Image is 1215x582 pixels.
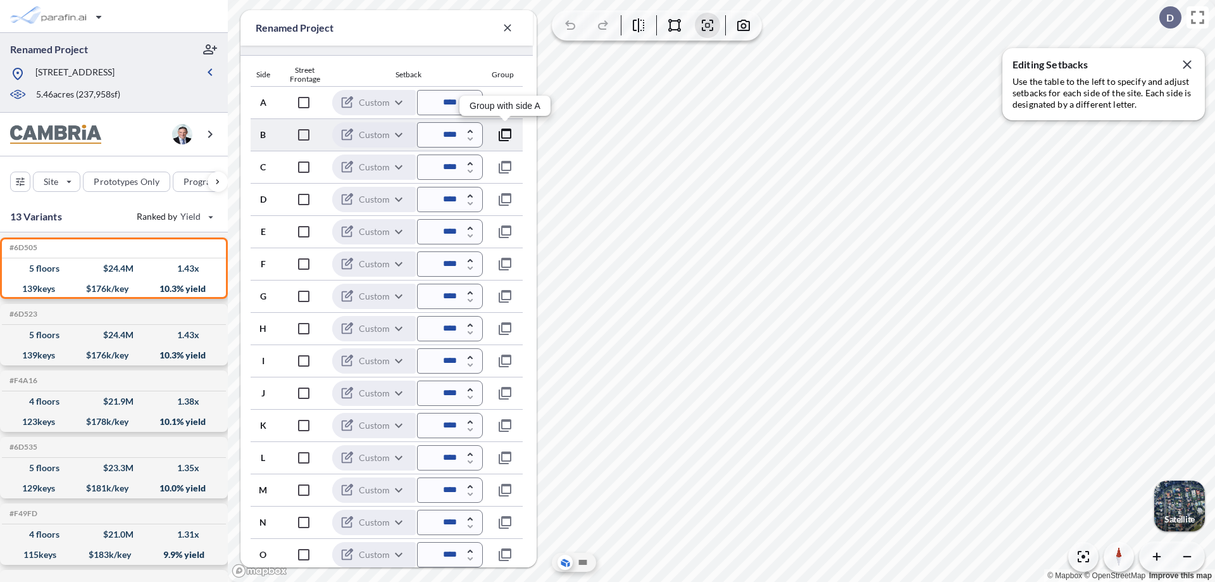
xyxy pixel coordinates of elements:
p: Custom [359,355,390,367]
p: Custom [359,548,390,561]
p: Custom [359,516,390,529]
p: Site [44,175,58,188]
a: Improve this map [1149,571,1212,580]
div: Custom [332,154,416,180]
div: Custom [332,445,416,471]
p: Group with side A [470,101,540,111]
div: Street Frontage [275,66,334,84]
a: OpenStreetMap [1084,571,1145,580]
div: J [251,389,276,398]
div: E [251,227,276,236]
div: O [251,550,276,559]
p: Program [184,175,219,188]
p: Custom [359,96,390,109]
a: Mapbox homepage [232,564,287,578]
p: D [1166,12,1174,23]
h5: Click to copy the code [7,243,37,252]
div: Custom [332,283,416,310]
div: M [251,486,276,495]
p: Editing Setbacks [1012,58,1195,71]
div: Custom [332,541,416,568]
p: Custom [359,129,390,141]
div: Custom [332,477,416,503]
div: Group [483,70,523,79]
div: Custom [332,122,416,148]
button: Site Plan [575,555,590,570]
p: Prototypes Only [94,175,159,188]
div: Custom [332,509,416,536]
p: Custom [359,387,390,400]
h5: Click to copy the code [7,509,37,518]
div: I [251,357,276,365]
div: Custom [332,89,416,116]
div: Custom [332,186,416,213]
img: BrandImage [10,125,101,144]
h5: Click to copy the code [7,443,37,452]
p: Custom [359,161,390,174]
div: Setback [334,70,483,79]
div: F [251,260,276,269]
p: Use the table to the left to specify and adjust setbacks for each side of the site. Each side is ... [1012,76,1195,110]
div: Custom [332,348,416,374]
p: Custom [359,193,390,206]
div: B [251,130,276,139]
p: Custom [359,419,390,432]
div: Custom [332,218,416,245]
a: Mapbox [1047,571,1082,580]
p: Custom [359,322,390,335]
p: [STREET_ADDRESS] [35,66,115,82]
p: Custom [359,290,390,303]
button: Program [173,172,241,192]
div: C [251,163,276,172]
button: Aerial View [558,555,573,570]
h5: Click to copy the code [7,376,37,385]
img: Switcher Image [1154,481,1205,531]
button: Site [33,172,80,192]
span: Yield [180,210,201,223]
div: Custom [332,412,416,439]
p: Custom [359,452,390,464]
div: N [251,518,276,527]
div: H [251,324,276,333]
div: Custom [332,251,416,277]
div: Custom [332,380,416,407]
p: 13 Variants [10,209,62,224]
div: L [251,453,276,462]
div: A [251,98,276,107]
p: Custom [359,484,390,497]
p: Renamed Project [10,42,88,56]
img: user logo [172,124,192,144]
div: Custom [332,315,416,342]
div: D [251,195,276,204]
h5: Click to copy the code [7,310,37,319]
p: 5.46 acres ( 237,958 sf) [36,88,120,102]
p: Custom [359,258,390,270]
button: Prototypes Only [83,172,170,192]
div: Side [251,70,275,79]
div: G [251,292,276,301]
button: Switcher ImageSatellite [1154,481,1205,531]
div: K [251,421,276,430]
p: Renamed Project [256,20,386,35]
p: Satellite [1164,514,1195,524]
button: Ranked by Yield [127,206,221,227]
p: Custom [359,225,390,238]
